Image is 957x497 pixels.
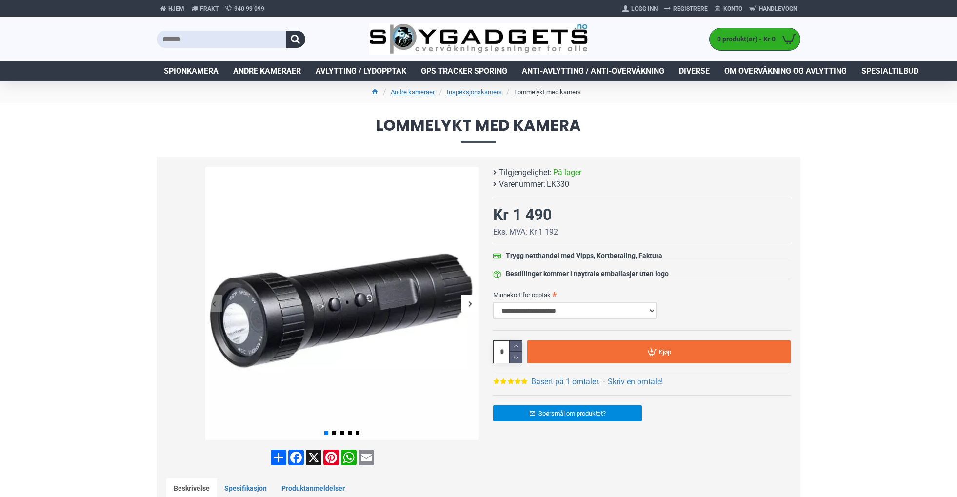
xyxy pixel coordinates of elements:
[608,376,663,388] a: Skriv en omtale!
[547,179,569,190] span: LK330
[553,167,581,179] span: På lager
[506,269,669,279] div: Bestillinger kommer i nøytrale emballasjer uten logo
[603,377,605,386] b: -
[391,87,435,97] a: Andre kameraer
[234,4,264,13] span: 940 99 099
[233,65,301,77] span: Andre kameraer
[168,4,184,13] span: Hjem
[369,23,588,55] img: SpyGadgets.no
[414,61,515,81] a: GPS Tracker Sporing
[759,4,797,13] span: Handlevogn
[348,431,352,435] span: Go to slide 4
[499,179,545,190] b: Varenummer:
[287,450,305,465] a: Facebook
[531,376,600,388] a: Basert på 1 omtaler.
[421,65,507,77] span: GPS Tracker Sporing
[499,167,552,179] b: Tilgjengelighet:
[746,1,800,17] a: Handlevogn
[308,61,414,81] a: Avlytting / Lydopptak
[717,61,854,81] a: Om overvåkning og avlytting
[724,65,847,77] span: Om overvåkning og avlytting
[493,405,642,421] a: Spørsmål om produktet?
[631,4,658,13] span: Logg Inn
[493,287,791,302] label: Minnekort for opptak
[861,65,918,77] span: Spesialtilbud
[226,61,308,81] a: Andre kameraer
[358,450,375,465] a: Email
[270,450,287,465] a: Del
[619,1,661,17] a: Logg Inn
[157,61,226,81] a: Spionkamera
[157,118,800,142] span: Lommelykt med kamera
[506,251,662,261] div: Trygg netthandel med Vipps, Kortbetaling, Faktura
[659,349,671,355] span: Kjøp
[322,450,340,465] a: Pinterest
[305,450,322,465] a: X
[164,65,219,77] span: Spionkamera
[673,4,708,13] span: Registrere
[461,295,478,312] div: Next slide
[723,4,742,13] span: Konto
[522,65,664,77] span: Anti-avlytting / Anti-overvåkning
[515,61,672,81] a: Anti-avlytting / Anti-overvåkning
[493,203,552,226] div: Kr 1 490
[324,431,328,435] span: Go to slide 1
[854,61,926,81] a: Spesialtilbud
[711,1,746,17] a: Konto
[710,28,800,50] a: 0 produkt(er) - Kr 0
[205,167,478,440] img: Lommelykt med kamera - SpyGadgets.no
[679,65,710,77] span: Diverse
[710,34,778,44] span: 0 produkt(er) - Kr 0
[356,431,359,435] span: Go to slide 5
[672,61,717,81] a: Diverse
[340,431,344,435] span: Go to slide 3
[316,65,406,77] span: Avlytting / Lydopptak
[661,1,711,17] a: Registrere
[340,450,358,465] a: WhatsApp
[332,431,336,435] span: Go to slide 2
[447,87,502,97] a: Inspeksjonskamera
[205,295,222,312] div: Previous slide
[200,4,219,13] span: Frakt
